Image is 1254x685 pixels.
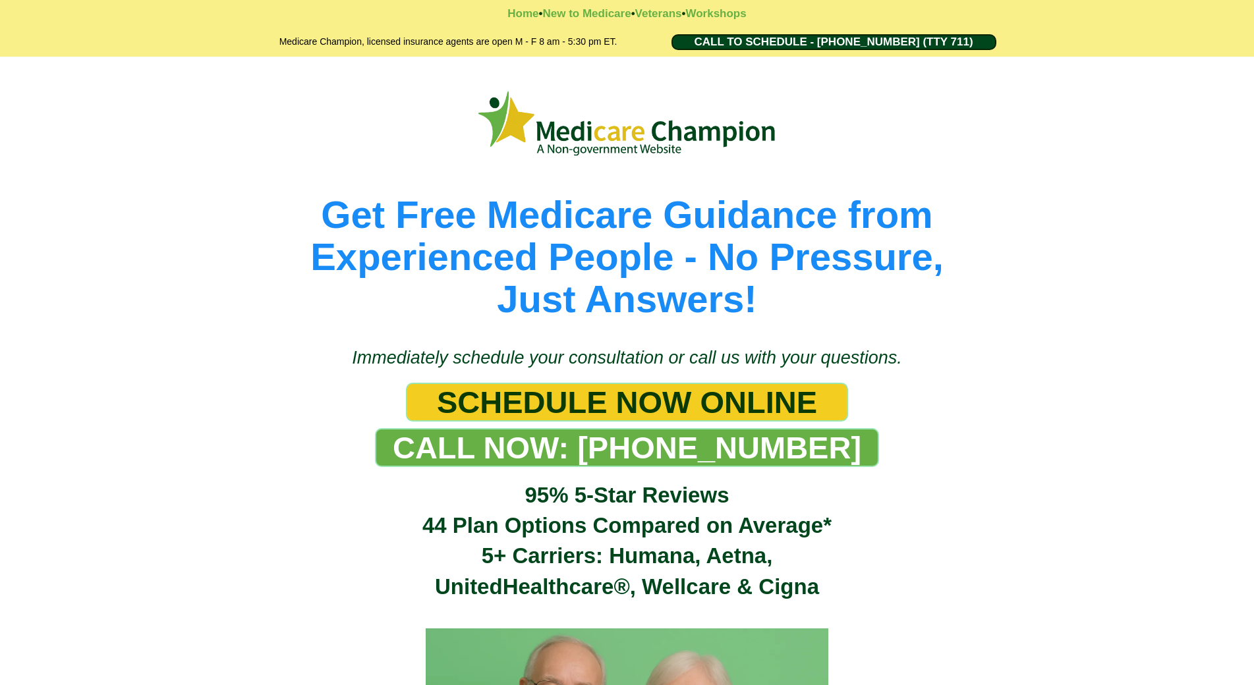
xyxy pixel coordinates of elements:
span: 5+ Carriers: Humana, Aetna, [482,543,773,568]
span: UnitedHealthcare®, Wellcare & Cigna [435,574,819,599]
a: Home [507,7,538,20]
span: CALL TO SCHEDULE - [PHONE_NUMBER] (TTY 711) [694,36,973,49]
h2: Medicare Champion, licensed insurance agents are open M - F 8 am - 5:30 pm ET. [245,34,652,50]
span: CALL NOW: [PHONE_NUMBER] [393,429,861,466]
a: SCHEDULE NOW ONLINE [406,383,848,422]
span: Immediately schedule your consultation or call us with your questions. [352,348,901,368]
a: Workshops [685,7,746,20]
a: New to Medicare [542,7,631,20]
strong: • [631,7,635,20]
strong: • [539,7,543,20]
span: 95% 5-Star Reviews [525,483,729,507]
strong: • [681,7,685,20]
span: Just Answers! [497,277,756,320]
a: Veterans [635,7,682,20]
a: CALL NOW: 1-888-344-8881 [375,428,879,467]
a: CALL TO SCHEDULE - 1-888-344-8881 (TTY 711) [671,34,996,50]
span: SCHEDULE NOW ONLINE [437,384,817,420]
span: Get Free Medicare Guidance from Experienced People - No Pressure, [310,193,944,278]
span: 44 Plan Options Compared on Average* [422,513,832,537]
